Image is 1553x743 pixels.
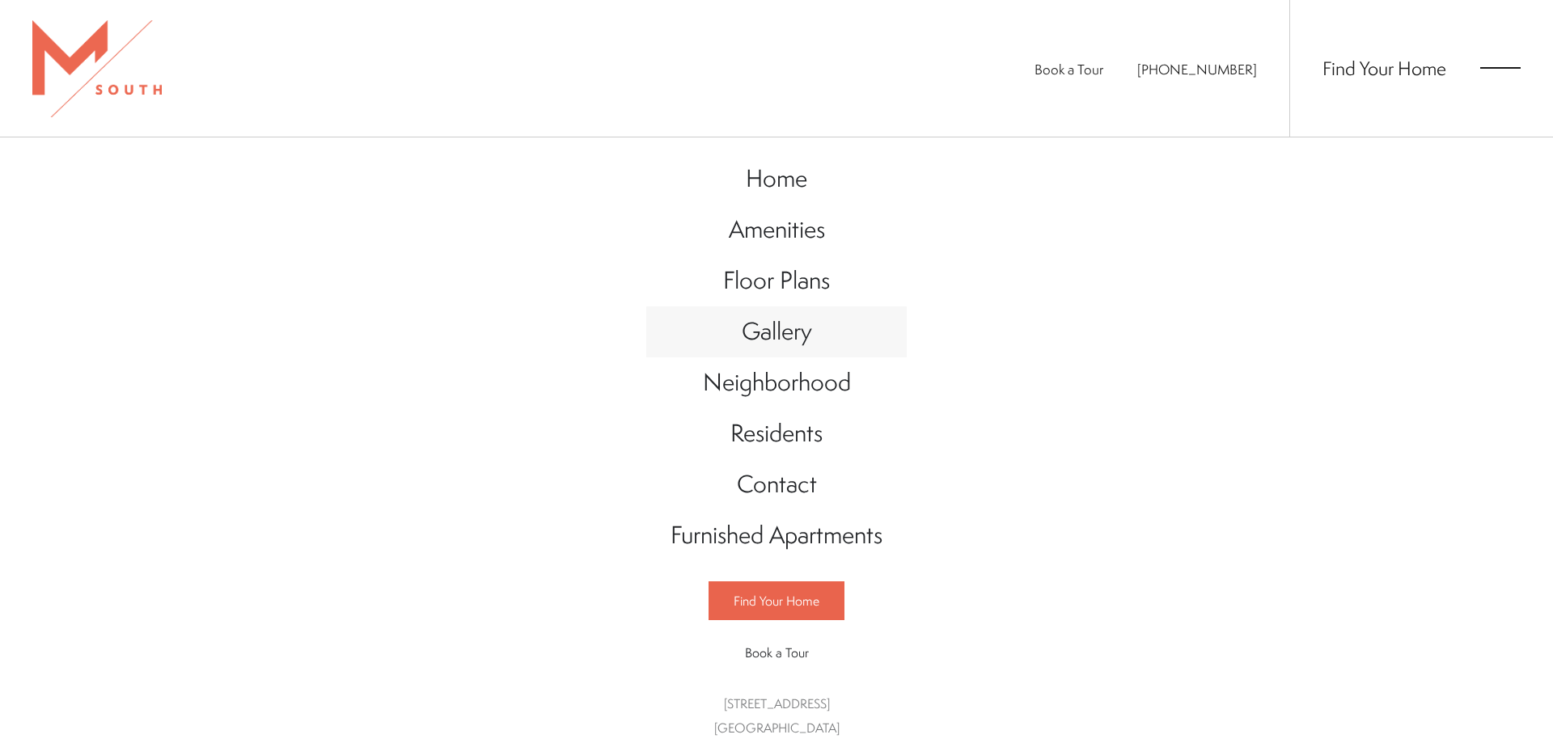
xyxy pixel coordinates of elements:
[646,306,907,357] a: Go to Gallery
[723,264,830,297] span: Floor Plans
[703,365,851,399] span: Neighborhood
[646,408,907,459] a: Go to Residents
[730,416,823,450] span: Residents
[734,592,819,610] span: Find Your Home
[714,694,840,737] a: Get Directions to 5110 South Manhattan Avenue Tampa, FL 33611
[709,634,844,671] a: Book a Tour
[646,255,907,306] a: Go to Floor Plans
[742,315,812,348] span: Gallery
[1137,60,1257,78] a: Call Us at 813-570-8014
[32,20,162,117] img: MSouth
[646,154,907,205] a: Go to Home
[745,644,809,661] span: Book a Tour
[1322,55,1446,81] a: Find Your Home
[729,213,825,246] span: Amenities
[646,357,907,408] a: Go to Neighborhood
[1137,60,1257,78] span: [PHONE_NUMBER]
[737,467,817,500] span: Contact
[646,459,907,510] a: Go to Contact
[671,518,882,551] span: Furnished Apartments
[746,162,807,195] span: Home
[709,581,844,620] a: Find Your Home
[1035,60,1103,78] a: Book a Tour
[646,510,907,561] a: Go to Furnished Apartments (opens in a new tab)
[1480,61,1521,75] button: Open Menu
[646,205,907,255] a: Go to Amenities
